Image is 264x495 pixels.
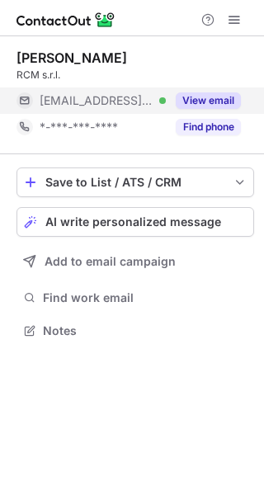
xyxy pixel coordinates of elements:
button: Reveal Button [176,119,241,135]
button: Notes [16,319,254,342]
div: [PERSON_NAME] [16,49,127,66]
span: [EMAIL_ADDRESS][DOMAIN_NAME] [40,93,153,108]
span: Notes [43,323,247,338]
span: AI write personalized message [45,215,221,229]
button: Reveal Button [176,92,241,109]
button: Add to email campaign [16,247,254,276]
span: Find work email [43,290,247,305]
button: Find work email [16,286,254,309]
button: save-profile-one-click [16,167,254,197]
div: Save to List / ATS / CRM [45,176,225,189]
span: Add to email campaign [45,255,176,268]
img: ContactOut v5.3.10 [16,10,115,30]
div: RCM s.r.l. [16,68,254,82]
button: AI write personalized message [16,207,254,237]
